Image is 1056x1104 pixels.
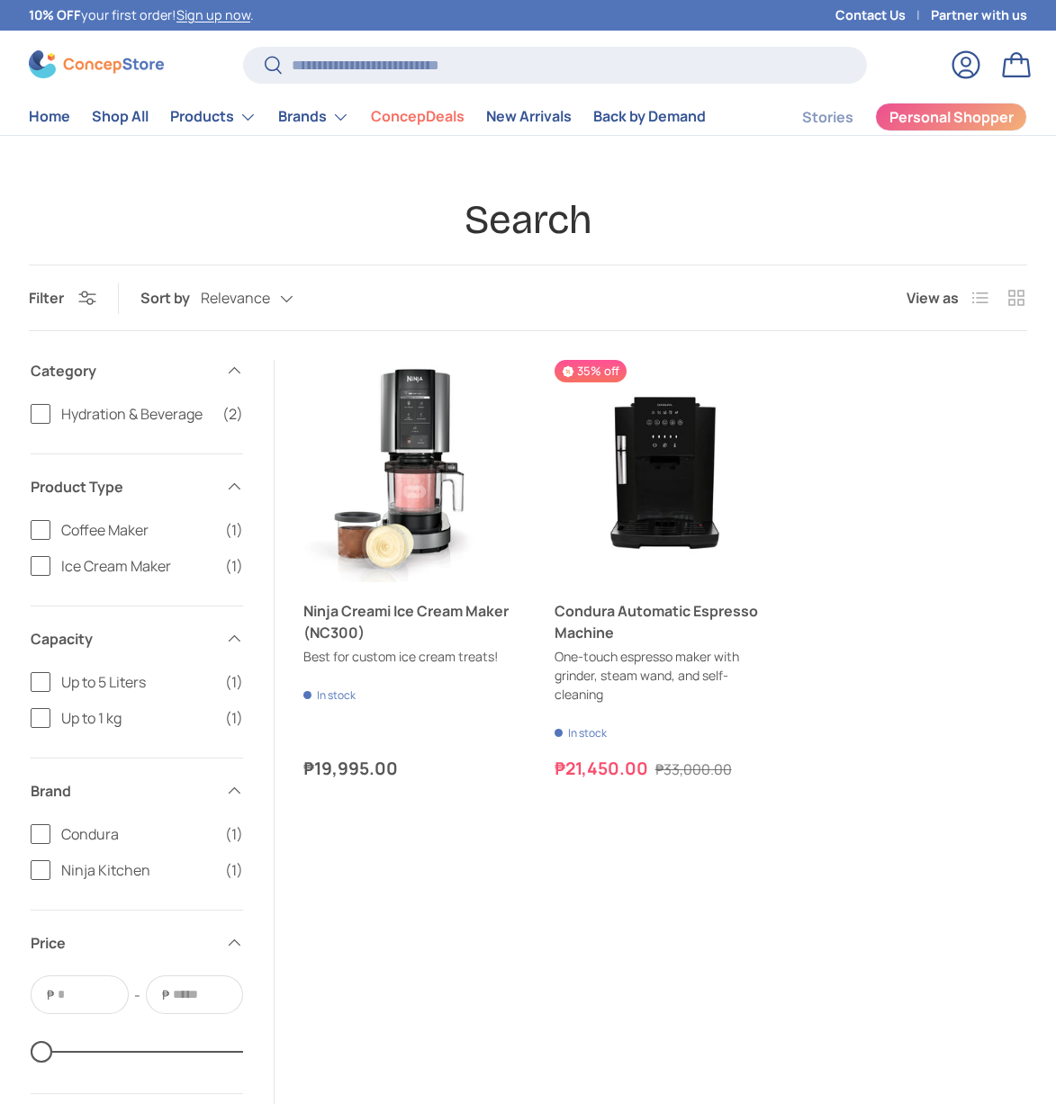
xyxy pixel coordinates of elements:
[29,99,706,135] nav: Primary
[31,476,214,498] span: Product Type
[835,5,931,25] a: Contact Us
[92,99,149,134] a: Shop All
[176,6,250,23] a: Sign up now
[225,707,243,729] span: (1)
[170,99,257,135] a: Products
[29,194,1027,245] h1: Search
[31,780,214,802] span: Brand
[225,555,243,577] span: (1)
[61,859,214,881] span: Ninja Kitchen
[555,360,777,582] a: Condura Automatic Espresso Machine
[371,99,465,134] a: ConcepDeals
[555,360,627,382] span: 35% off
[802,100,853,135] a: Stories
[267,99,360,135] summary: Brands
[931,5,1027,25] a: Partner with us
[31,454,243,519] summary: Product Type
[225,859,243,881] span: (1)
[486,99,572,134] a: New Arrivals
[160,985,171,1004] span: ₱
[29,6,81,23] strong: 10% OFF
[907,287,959,309] span: View as
[45,985,56,1004] span: ₱
[61,671,214,693] span: Up to 5 Liters
[61,519,214,541] span: Coffee Maker
[31,360,214,381] span: Category
[61,555,214,577] span: Ice Cream Maker
[555,600,777,643] a: Condura Automatic Espresso Machine
[31,911,243,975] summary: Price
[593,99,706,134] a: Back by Demand
[61,823,214,845] span: Condura
[759,99,1027,135] nav: Secondary
[201,290,270,307] span: Relevance
[31,932,214,954] span: Price
[31,338,243,403] summary: Category
[31,628,214,650] span: Capacity
[134,984,140,1006] span: -
[61,403,212,425] span: Hydration & Beverage
[303,360,526,582] a: Ninja Creami Ice Cream Maker (NC300)
[29,99,70,134] a: Home
[31,758,243,823] summary: Brand
[61,707,214,729] span: Up to 1 kg
[225,671,243,693] span: (1)
[159,99,267,135] summary: Products
[29,5,254,25] p: your first order! .
[29,288,96,308] button: Filter
[140,287,201,309] label: Sort by
[278,99,349,135] a: Brands
[889,110,1014,124] span: Personal Shopper
[29,50,164,78] img: ConcepStore
[303,600,526,643] a: Ninja Creami Ice Cream Maker (NC300)
[31,606,243,671] summary: Capacity
[225,519,243,541] span: (1)
[222,403,243,425] span: (2)
[875,103,1027,131] a: Personal Shopper
[201,283,329,315] button: Relevance
[29,288,64,308] span: Filter
[225,823,243,845] span: (1)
